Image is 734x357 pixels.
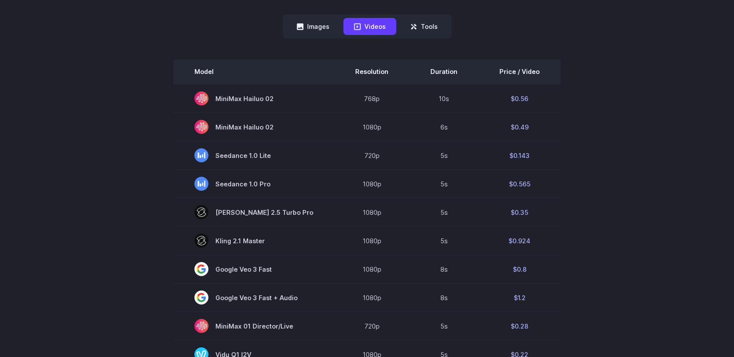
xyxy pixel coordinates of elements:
[478,170,561,198] td: $0.565
[409,84,478,113] td: 10s
[334,312,409,340] td: 720p
[478,59,561,84] th: Price / Video
[194,120,313,134] span: MiniMax Hailuo 02
[334,283,409,312] td: 1080p
[400,18,448,35] button: Tools
[194,205,313,219] span: [PERSON_NAME] 2.5 Turbo Pro
[194,262,313,276] span: Google Veo 3 Fast
[194,234,313,248] span: Kling 2.1 Master
[334,170,409,198] td: 1080p
[334,113,409,141] td: 1080p
[478,312,561,340] td: $0.28
[478,227,561,255] td: $0.924
[478,198,561,227] td: $0.35
[173,59,334,84] th: Model
[409,59,478,84] th: Duration
[409,312,478,340] td: 5s
[409,141,478,170] td: 5s
[478,84,561,113] td: $0.56
[409,170,478,198] td: 5s
[334,227,409,255] td: 1080p
[334,198,409,227] td: 1080p
[409,255,478,283] td: 8s
[334,84,409,113] td: 768p
[409,283,478,312] td: 8s
[334,59,409,84] th: Resolution
[194,177,313,191] span: Seedance 1.0 Pro
[286,18,340,35] button: Images
[409,113,478,141] td: 6s
[194,319,313,333] span: MiniMax 01 Director/Live
[409,198,478,227] td: 5s
[334,141,409,170] td: 720p
[478,141,561,170] td: $0.143
[194,148,313,162] span: Seedance 1.0 Lite
[478,283,561,312] td: $1.2
[478,255,561,283] td: $0.8
[343,18,396,35] button: Videos
[478,113,561,141] td: $0.49
[409,227,478,255] td: 5s
[194,290,313,304] span: Google Veo 3 Fast + Audio
[194,91,313,105] span: MiniMax Hailuo 02
[334,255,409,283] td: 1080p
